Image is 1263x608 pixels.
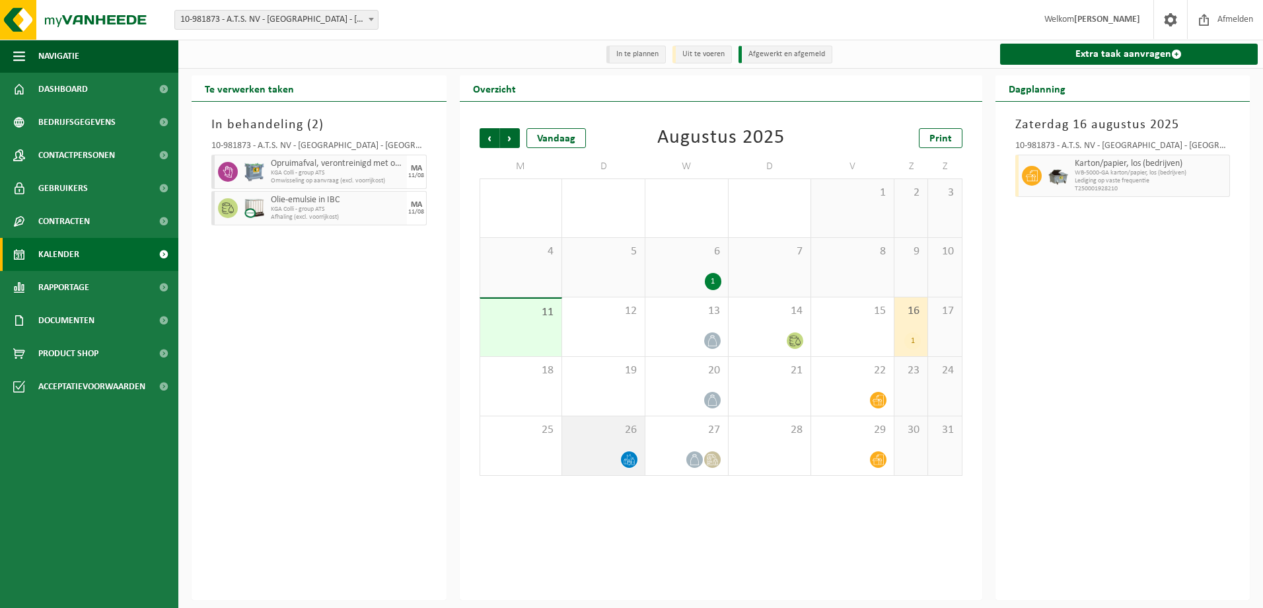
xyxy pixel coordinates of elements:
div: 1 [904,332,921,350]
span: 10 [935,245,955,259]
span: 28 [735,423,805,437]
span: Dashboard [38,73,88,106]
td: M [480,155,563,178]
span: 10-981873 - A.T.S. NV - LANGERBRUGGE - GENT [174,10,379,30]
span: Opruimafval, verontreinigd met olie [271,159,404,169]
span: 30 [652,186,721,200]
div: Augustus 2025 [657,128,785,148]
span: Rapportage [38,271,89,304]
span: T250001928210 [1075,185,1227,193]
span: 11 [487,305,556,320]
span: 13 [652,304,721,319]
div: MA [411,165,422,172]
span: 4 [487,245,556,259]
h2: Overzicht [460,75,529,101]
span: Acceptatievoorwaarden [38,370,145,403]
span: 25 [487,423,556,437]
div: 11/08 [408,172,424,179]
strong: [PERSON_NAME] [1074,15,1140,24]
li: In te plannen [606,46,666,63]
h3: Zaterdag 16 augustus 2025 [1015,115,1231,135]
div: MA [411,201,422,209]
span: 24 [935,363,955,378]
span: 18 [487,363,556,378]
span: 5 [569,245,638,259]
a: Print [919,128,962,148]
span: 28 [487,186,556,200]
span: Documenten [38,304,94,337]
span: Contracten [38,205,90,238]
li: Uit te voeren [672,46,732,63]
img: WB-5000-GAL-GY-01 [1048,166,1068,186]
span: 21 [735,363,805,378]
img: PB-IC-CU [244,198,264,218]
td: D [729,155,812,178]
span: 31 [735,186,805,200]
div: 10-981873 - A.T.S. NV - [GEOGRAPHIC_DATA] - [GEOGRAPHIC_DATA] [211,141,427,155]
span: KGA Colli - group ATS [271,169,404,177]
span: 23 [901,363,921,378]
span: Gebruikers [38,172,88,205]
span: 1 [818,186,887,200]
span: 3 [935,186,955,200]
span: 10-981873 - A.T.S. NV - LANGERBRUGGE - GENT [175,11,378,29]
a: Extra taak aanvragen [1000,44,1258,65]
span: 12 [569,304,638,319]
span: Contactpersonen [38,139,115,172]
div: 11/08 [408,209,424,215]
span: 27 [652,423,721,437]
td: Z [928,155,962,178]
span: Lediging op vaste frequentie [1075,177,1227,185]
span: Omwisseling op aanvraag (excl. voorrijkost) [271,177,404,185]
span: 14 [735,304,805,319]
span: 9 [901,245,921,259]
td: D [562,155,645,178]
li: Afgewerkt en afgemeld [739,46,832,63]
span: 22 [818,363,887,378]
span: 15 [818,304,887,319]
span: 29 [569,186,638,200]
span: KGA Colli - group ATS [271,206,404,213]
span: 6 [652,245,721,259]
span: Kalender [38,238,79,271]
div: Vandaag [526,128,586,148]
span: Navigatie [38,40,79,73]
span: 26 [569,423,638,437]
span: 8 [818,245,887,259]
td: W [645,155,729,178]
span: 16 [901,304,921,319]
span: 2 [901,186,921,200]
img: PB-AP-0800-MET-02-01 [244,162,264,182]
span: 2 [312,118,319,132]
span: Afhaling (excl. voorrijkost) [271,213,404,221]
h2: Te verwerken taken [192,75,307,101]
div: 1 [705,273,721,290]
span: 20 [652,363,721,378]
span: Olie-emulsie in IBC [271,195,404,206]
span: Product Shop [38,337,98,370]
span: WB-5000-GA karton/papier, los (bedrijven) [1075,169,1227,177]
td: Z [894,155,928,178]
span: 31 [935,423,955,437]
td: V [811,155,894,178]
span: Print [929,133,952,144]
span: 7 [735,245,805,259]
span: 30 [901,423,921,437]
h3: In behandeling ( ) [211,115,427,135]
span: 19 [569,363,638,378]
span: Karton/papier, los (bedrijven) [1075,159,1227,169]
span: Volgende [500,128,520,148]
div: 10-981873 - A.T.S. NV - [GEOGRAPHIC_DATA] - [GEOGRAPHIC_DATA] [1015,141,1231,155]
span: Vorige [480,128,499,148]
span: 17 [935,304,955,319]
h2: Dagplanning [995,75,1079,101]
span: Bedrijfsgegevens [38,106,116,139]
span: 29 [818,423,887,437]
